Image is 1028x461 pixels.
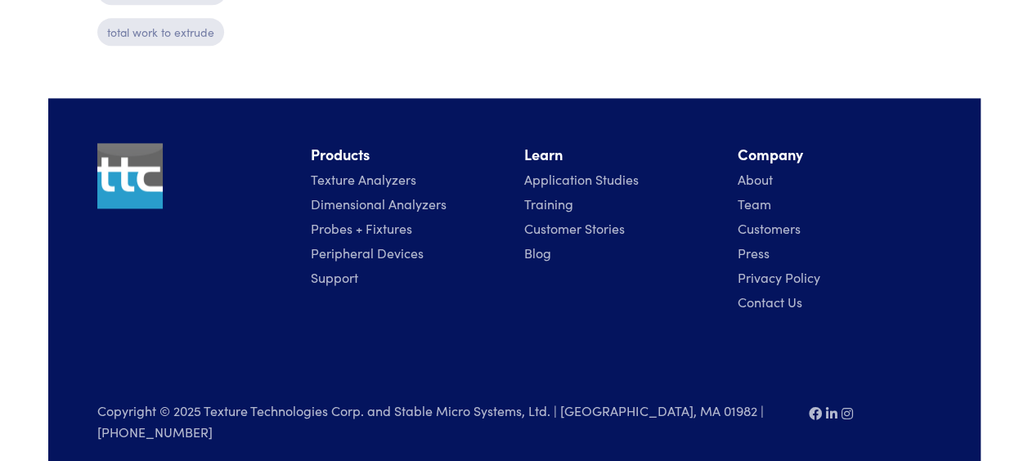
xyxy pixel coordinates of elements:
[311,195,447,213] a: Dimensional Analyzers
[97,18,224,46] p: total work to extrude
[311,170,416,188] a: Texture Analyzers
[311,219,412,237] a: Probes + Fixtures
[738,244,770,262] a: Press
[311,143,505,167] li: Products
[311,268,358,286] a: Support
[738,293,802,311] a: Contact Us
[524,170,639,188] a: Application Studies
[97,423,213,441] a: [PHONE_NUMBER]
[311,244,424,262] a: Peripheral Devices
[524,195,573,213] a: Training
[738,268,820,286] a: Privacy Policy
[97,143,163,208] img: ttc_logo_1x1_v1.0.png
[97,401,789,443] p: Copyright © 2025 Texture Technologies Corp. and Stable Micro Systems, Ltd. | [GEOGRAPHIC_DATA], M...
[738,195,771,213] a: Team
[738,170,773,188] a: About
[738,143,931,167] li: Company
[524,219,625,237] a: Customer Stories
[524,143,718,167] li: Learn
[738,219,801,237] a: Customers
[524,244,551,262] a: Blog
